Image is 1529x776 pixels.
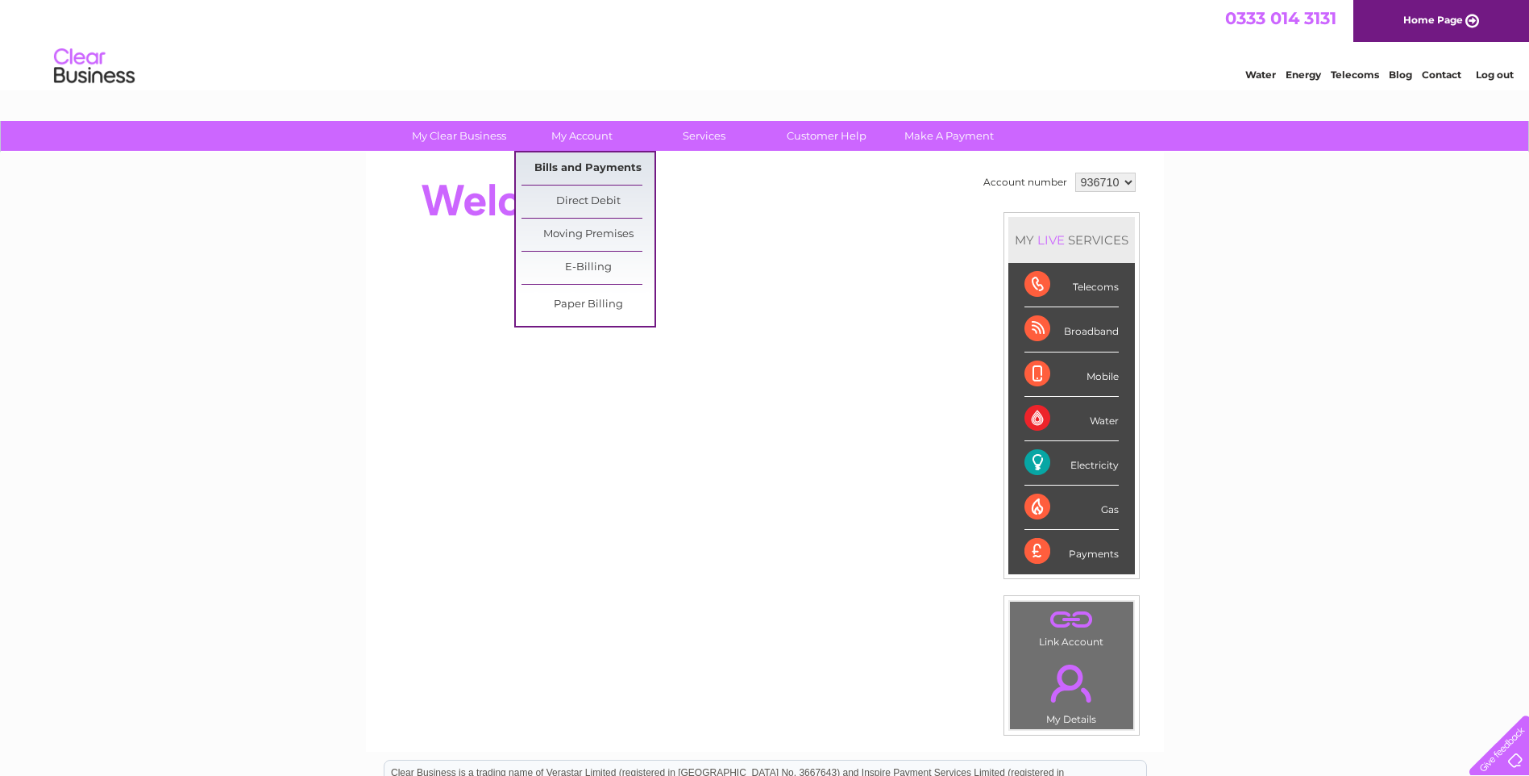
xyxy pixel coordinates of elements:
[1024,441,1119,486] div: Electricity
[979,169,1071,196] td: Account number
[760,121,893,151] a: Customer Help
[521,219,654,251] a: Moving Premises
[1245,69,1276,81] a: Water
[1009,651,1134,730] td: My Details
[1024,397,1119,441] div: Water
[1331,69,1379,81] a: Telecoms
[521,289,654,321] a: Paper Billing
[1014,606,1129,634] a: .
[638,121,771,151] a: Services
[1024,263,1119,307] div: Telecoms
[1476,69,1514,81] a: Log out
[1009,601,1134,652] td: Link Account
[1024,486,1119,530] div: Gas
[384,9,1146,78] div: Clear Business is a trading name of Verastar Limited (registered in [GEOGRAPHIC_DATA] No. 3667643...
[521,186,654,218] a: Direct Debit
[53,42,135,91] img: logo.png
[1286,69,1321,81] a: Energy
[1422,69,1461,81] a: Contact
[393,121,526,151] a: My Clear Business
[1389,69,1412,81] a: Blog
[1034,232,1068,248] div: LIVE
[883,121,1016,151] a: Make A Payment
[521,152,654,185] a: Bills and Payments
[1024,353,1119,397] div: Mobile
[1024,307,1119,352] div: Broadband
[1008,217,1135,263] div: MY SERVICES
[1014,655,1129,711] a: .
[1024,530,1119,574] div: Payments
[521,252,654,284] a: E-Billing
[515,121,648,151] a: My Account
[1225,8,1336,28] a: 0333 014 3131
